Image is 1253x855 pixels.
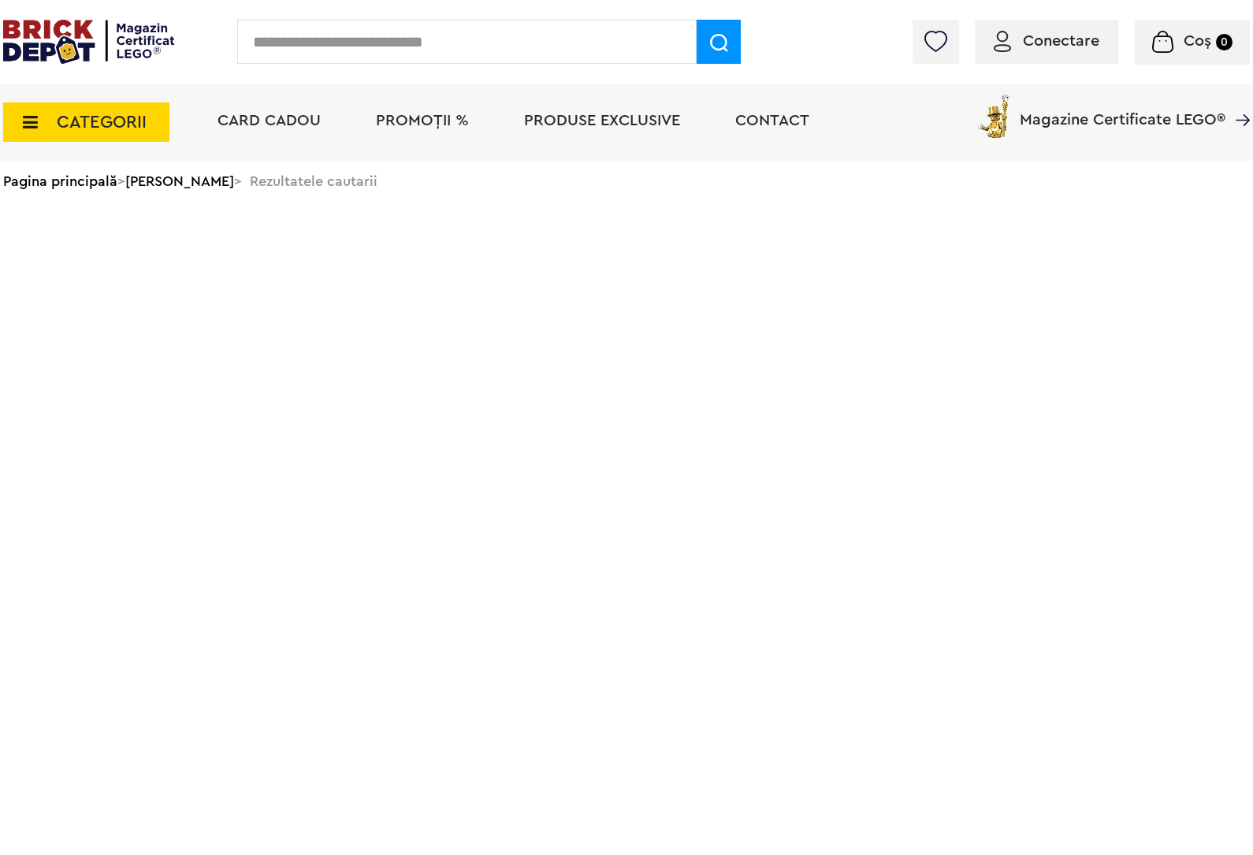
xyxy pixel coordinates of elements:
[1023,33,1099,49] span: Conectare
[125,174,234,188] a: [PERSON_NAME]
[3,174,117,188] a: Pagina principală
[1216,34,1233,50] small: 0
[1225,91,1250,107] a: Magazine Certificate LEGO®
[57,113,147,131] span: CATEGORII
[994,33,1099,49] a: Conectare
[3,161,1250,202] div: > > Rezultatele cautarii
[735,113,809,128] a: Contact
[376,113,469,128] a: PROMOȚII %
[218,113,321,128] a: Card Cadou
[1184,33,1211,49] span: Coș
[524,113,680,128] a: Produse exclusive
[1020,91,1225,128] span: Magazine Certificate LEGO®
